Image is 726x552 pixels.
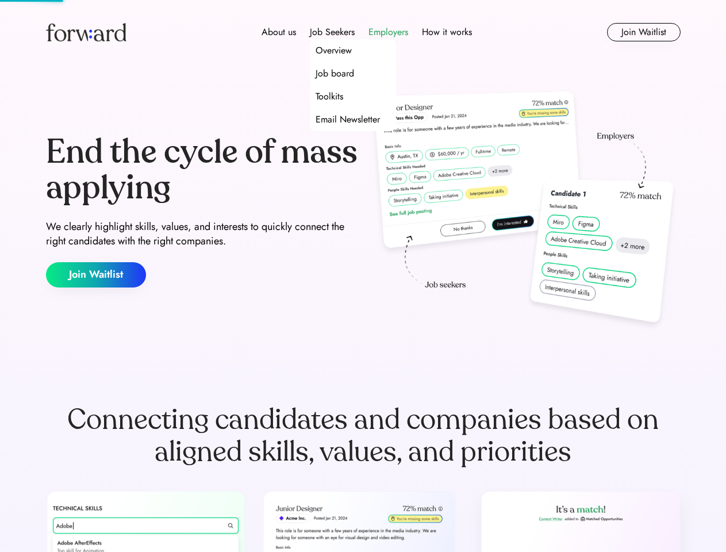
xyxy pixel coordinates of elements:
[316,67,354,80] div: Job board
[316,113,380,126] div: Email Newsletter
[422,25,472,39] div: How it works
[46,23,126,41] img: Forward logo
[262,25,296,39] div: About us
[46,404,681,468] div: Connecting candidates and companies based on aligned skills, values, and priorities
[316,90,343,103] div: Toolkits
[46,262,146,287] button: Join Waitlist
[46,220,359,248] div: We clearly highlight skills, values, and interests to quickly connect the right candidates with t...
[310,25,355,39] div: Job Seekers
[46,135,359,205] div: End the cycle of mass applying
[607,23,681,41] button: Join Waitlist
[368,87,681,335] img: hero-image.png
[316,44,352,57] div: Overview
[368,25,408,39] div: Employers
